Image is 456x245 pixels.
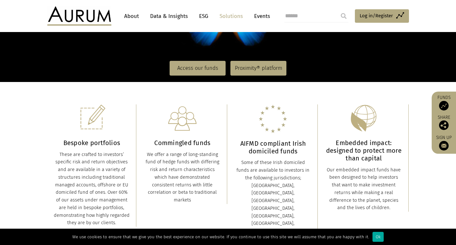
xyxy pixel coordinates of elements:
[337,10,350,22] input: Submit
[54,151,130,227] div: These are crafted to investors’ specific risk and return objectives and are available in a variet...
[435,115,453,130] div: Share
[196,10,212,22] a: ESG
[439,141,449,151] img: Sign up to our newsletter
[47,6,111,26] img: Aurum
[326,166,402,212] div: Our embedded impact funds have been designed to help investors that want to make investment retur...
[235,140,311,155] h3: AIFMD compliant Irish domiciled funds
[216,10,246,22] a: Solutions
[439,101,449,110] img: Access Funds
[251,10,270,22] a: Events
[144,151,220,204] div: We offer a range of long-standing fund of hedge funds with differing risk and return characterist...
[355,9,409,23] a: Log in/Register
[147,10,191,22] a: Data & Insights
[170,61,226,76] a: Access our funds
[435,135,453,151] a: Sign up
[230,61,286,76] a: Proximity® platform
[144,139,220,147] h3: Commingled funds
[360,12,393,20] span: Log in/Register
[326,139,402,162] h3: Embedded impact: designed to protect more than capital
[54,139,130,147] h3: Bespoke portfolios
[435,95,453,110] a: Funds
[372,232,384,242] div: Ok
[121,10,142,22] a: About
[439,120,449,130] img: Share this post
